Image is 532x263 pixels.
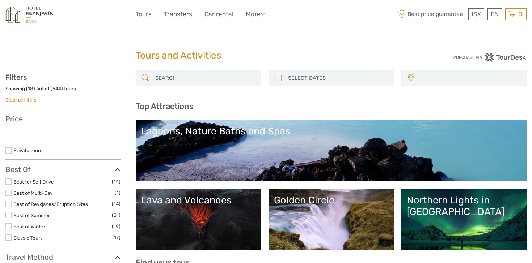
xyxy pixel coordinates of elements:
span: (14) [112,177,121,186]
span: (19) [112,222,121,230]
div: Showing ( ) out of ( ) tours [5,85,121,96]
label: 544 [52,85,61,92]
a: Best of Summer [13,212,50,218]
label: 18 [28,85,33,92]
img: PurchaseViaTourDesk.png [453,53,527,62]
div: Golden Circle [274,194,388,206]
h3: Price [5,115,121,123]
span: Best price guarantee [396,8,466,20]
a: Car rental [204,9,233,20]
span: (17) [112,233,121,242]
span: 0 [517,10,523,18]
div: Lava and Volcanoes [141,194,256,206]
span: (1) [115,189,121,197]
img: 1545-f919e0b8-ed97-4305-9c76-0e37fee863fd_logo_small.jpg [5,5,54,23]
a: Best for Self Drive [13,179,54,185]
input: SELECT DATES [285,72,390,85]
h3: Travel Method [5,253,121,262]
a: Tours [136,9,152,20]
a: Golden Circle [274,194,388,245]
a: Best of Reykjanes/Eruption Sites [13,201,88,207]
div: EN [487,8,502,20]
b: Top Attractions [136,102,193,111]
input: SEARCH [152,72,257,85]
h3: Best Of [5,165,121,174]
a: Lagoons, Nature Baths and Spas [141,125,521,176]
a: Best of Multi-Day [13,190,52,196]
h1: Tours and Activities [136,50,396,61]
a: Best of Winter [13,224,45,229]
a: Northern Lights in [GEOGRAPHIC_DATA] [407,194,521,245]
div: Northern Lights in [GEOGRAPHIC_DATA] [407,194,521,218]
a: Lava and Volcanoes [141,194,256,245]
a: Transfers [164,9,192,20]
strong: Filters [5,73,27,82]
span: (14) [112,200,121,208]
a: Private tours [13,147,42,153]
a: More [246,9,265,20]
a: Classic Tours [13,235,43,241]
div: Lagoons, Nature Baths and Spas [141,125,521,137]
a: Clear all filters [5,97,37,103]
span: ISK [472,10,481,18]
span: (31) [112,211,121,219]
